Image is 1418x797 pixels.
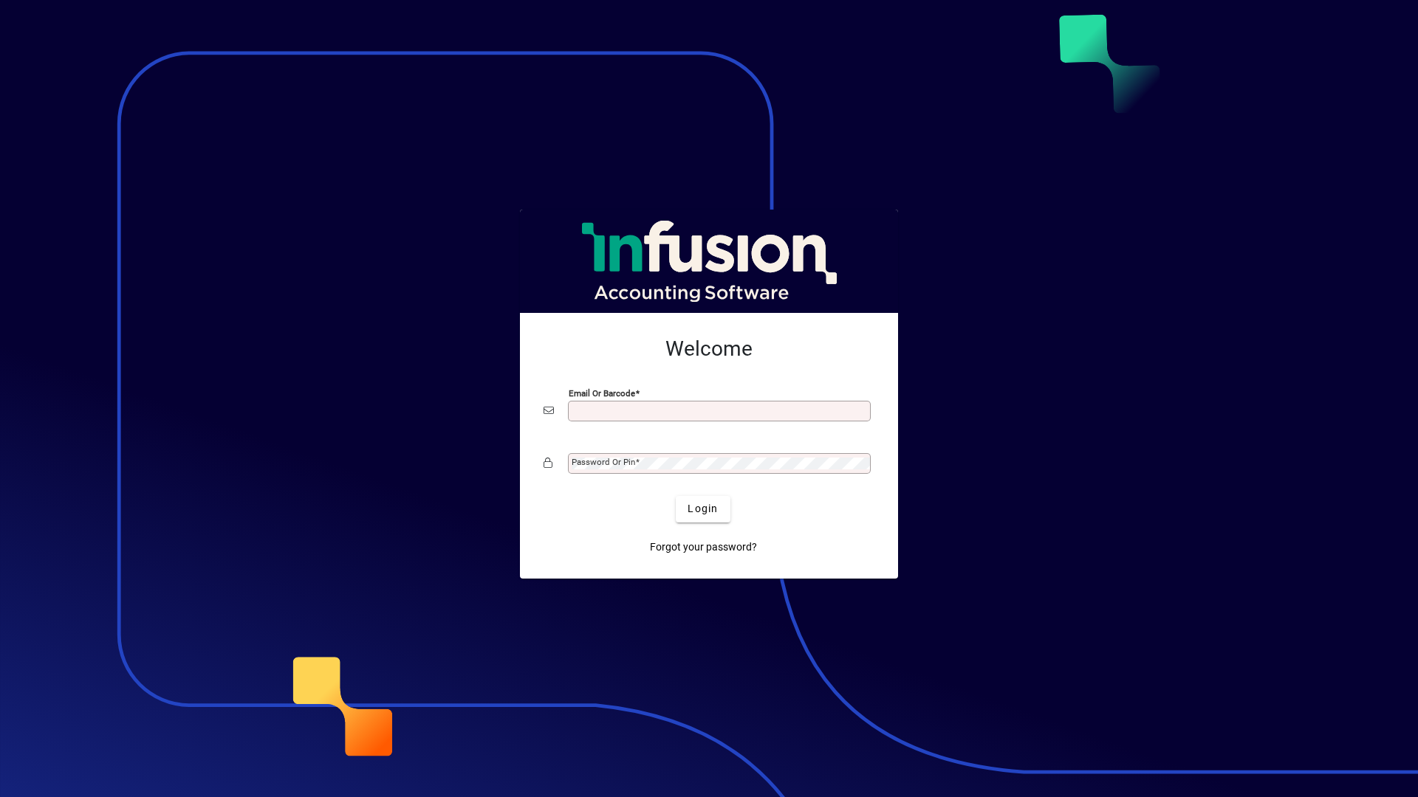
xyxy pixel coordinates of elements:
[544,337,874,362] h2: Welcome
[569,387,635,398] mat-label: Email or Barcode
[572,457,635,467] mat-label: Password or Pin
[688,501,718,517] span: Login
[644,534,763,561] a: Forgot your password?
[676,496,730,522] button: Login
[650,539,757,555] span: Forgot your password?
